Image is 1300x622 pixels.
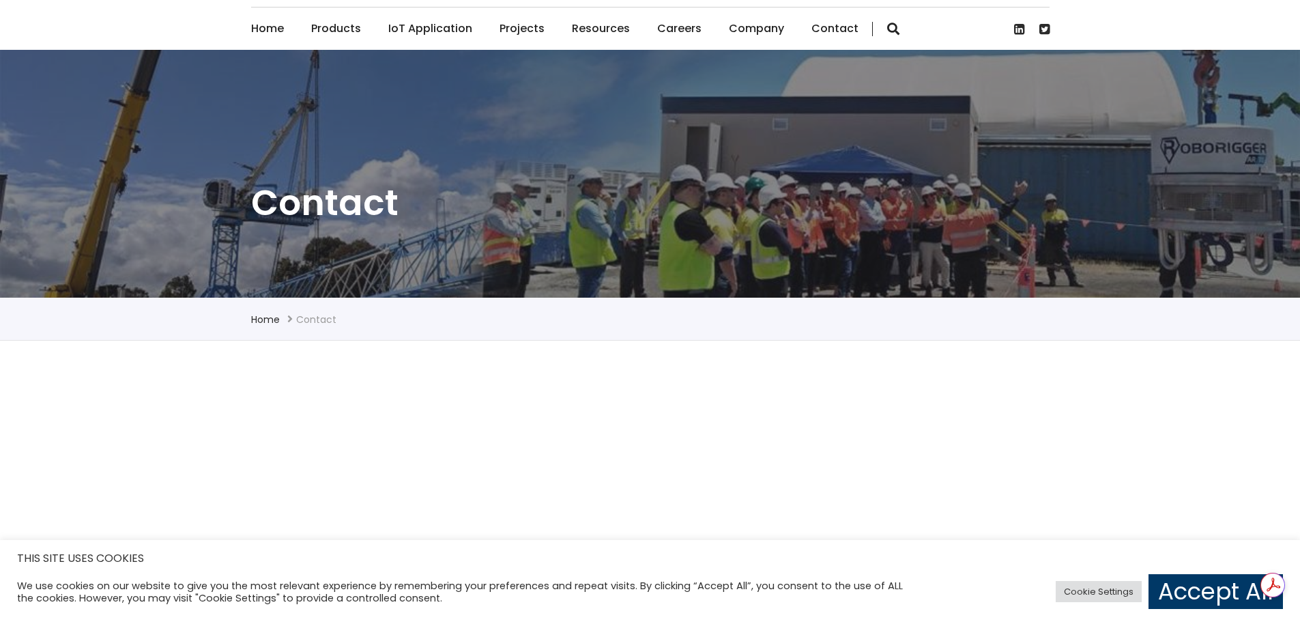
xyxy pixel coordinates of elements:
h1: Contact [251,180,1050,226]
a: Home [251,8,284,50]
div: We use cookies on our website to give you the most relevant experience by remembering your prefer... [17,580,904,604]
a: Projects [500,8,545,50]
li: Contact [296,311,336,328]
a: Company [729,8,784,50]
h5: THIS SITE USES COOKIES [17,550,1283,567]
a: IoT Application [388,8,472,50]
a: Contact [811,8,858,50]
a: Careers [657,8,702,50]
a: Resources [572,8,630,50]
a: Products [311,8,361,50]
a: Accept All [1149,574,1283,609]
a: Cookie Settings [1056,581,1142,602]
a: Home [251,313,280,326]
